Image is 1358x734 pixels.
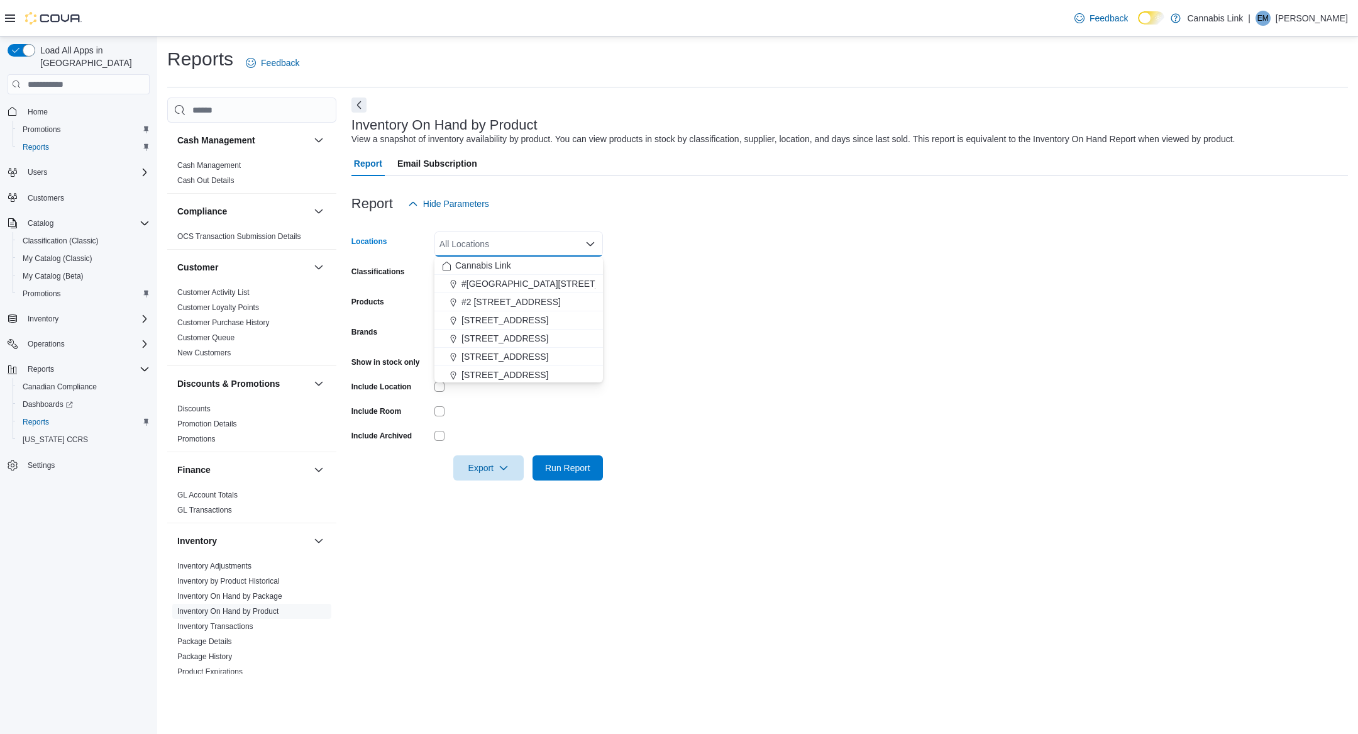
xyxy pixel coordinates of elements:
[177,231,301,242] span: OCS Transaction Submission Details
[177,377,309,390] button: Discounts & Promotions
[177,287,250,297] span: Customer Activity List
[177,333,235,342] a: Customer Queue
[177,205,227,218] h3: Compliance
[18,233,104,248] a: Classification (Classic)
[18,251,150,266] span: My Catalog (Classic)
[177,464,211,476] h3: Finance
[28,193,64,203] span: Customers
[1248,11,1250,26] p: |
[23,271,84,281] span: My Catalog (Beta)
[261,57,299,69] span: Feedback
[18,286,150,301] span: Promotions
[28,314,58,324] span: Inventory
[167,401,336,452] div: Discounts & Promotions
[177,562,251,570] a: Inventory Adjustments
[23,216,150,231] span: Catalog
[23,190,150,206] span: Customers
[351,357,420,367] label: Show in stock only
[311,260,326,275] button: Customer
[1069,6,1133,31] a: Feedback
[177,161,241,170] a: Cash Management
[177,205,309,218] button: Compliance
[167,487,336,523] div: Finance
[351,267,405,277] label: Classifications
[177,622,253,631] a: Inventory Transactions
[18,432,93,447] a: [US_STATE] CCRS
[177,591,282,601] span: Inventory On Hand by Package
[434,275,603,293] button: #[GEOGRAPHIC_DATA][STREET_ADDRESS]
[177,333,235,343] span: Customer Queue
[1138,11,1164,25] input: Dark Mode
[177,577,280,586] a: Inventory by Product Historical
[177,607,279,616] a: Inventory On Hand by Product
[23,362,59,377] button: Reports
[351,196,393,211] h3: Report
[311,204,326,219] button: Compliance
[434,257,603,384] div: Choose from the following options
[177,535,309,547] button: Inventory
[311,133,326,148] button: Cash Management
[167,47,233,72] h1: Reports
[23,103,150,119] span: Home
[167,285,336,365] div: Customer
[177,348,231,357] a: New Customers
[351,382,411,392] label: Include Location
[455,259,511,272] span: Cannabis Link
[177,134,255,147] h3: Cash Management
[177,637,232,647] span: Package Details
[8,97,150,507] nav: Complex example
[23,216,58,231] button: Catalog
[177,592,282,601] a: Inventory On Hand by Package
[351,133,1235,146] div: View a snapshot of inventory availability by product. You can view products in stock by classific...
[351,118,538,133] h3: Inventory On Hand by Product
[3,102,155,120] button: Home
[23,165,52,180] button: Users
[13,232,155,250] button: Classification (Classic)
[23,142,49,152] span: Reports
[453,455,524,481] button: Export
[3,335,155,353] button: Operations
[23,289,61,299] span: Promotions
[3,310,155,328] button: Inventory
[177,160,241,170] span: Cash Management
[177,175,235,186] span: Cash Out Details
[13,267,155,285] button: My Catalog (Beta)
[177,490,238,500] span: GL Account Totals
[434,330,603,348] button: [STREET_ADDRESS]
[177,419,237,429] span: Promotion Details
[177,348,231,358] span: New Customers
[18,269,89,284] a: My Catalog (Beta)
[1257,11,1269,26] span: EM
[177,621,253,631] span: Inventory Transactions
[177,506,232,514] a: GL Transactions
[434,366,603,384] button: [STREET_ADDRESS]
[28,107,48,117] span: Home
[177,176,235,185] a: Cash Out Details
[177,434,216,444] span: Promotions
[23,435,88,445] span: [US_STATE] CCRS
[177,464,309,476] button: Finance
[177,303,259,312] a: Customer Loyalty Points
[18,414,54,430] a: Reports
[177,435,216,443] a: Promotions
[177,637,232,646] a: Package Details
[461,314,548,326] span: [STREET_ADDRESS]
[434,257,603,275] button: Cannabis Link
[177,667,243,676] a: Product Expirations
[3,189,155,207] button: Customers
[18,414,150,430] span: Reports
[177,667,243,677] span: Product Expirations
[311,376,326,391] button: Discounts & Promotions
[13,121,155,138] button: Promotions
[23,336,150,352] span: Operations
[533,455,603,481] button: Run Report
[351,406,401,416] label: Include Room
[18,286,66,301] a: Promotions
[545,462,590,474] span: Run Report
[28,364,54,374] span: Reports
[23,336,70,352] button: Operations
[1187,11,1243,26] p: Cannabis Link
[18,251,97,266] a: My Catalog (Classic)
[177,288,250,297] a: Customer Activity List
